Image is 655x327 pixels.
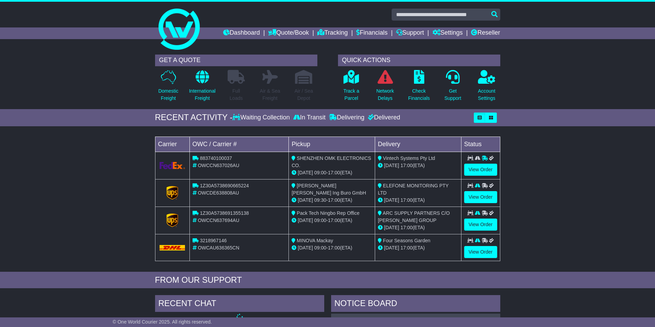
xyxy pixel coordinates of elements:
span: 1Z30A5738691355138 [200,210,249,216]
a: Financials [356,27,387,39]
span: Vintech Systems Pty Ltd [383,155,435,161]
p: Account Settings [478,87,495,102]
div: - (ETA) [292,217,372,224]
span: Four Seasons Garden [383,238,430,243]
span: 17:00 [401,245,413,250]
a: Track aParcel [343,70,360,106]
span: [DATE] [298,245,313,250]
a: GetSupport [444,70,461,106]
span: OWCDE638808AU [198,190,239,196]
a: CheckFinancials [408,70,430,106]
p: Track a Parcel [343,87,359,102]
span: [DATE] [384,197,399,203]
div: Delivered [366,114,400,121]
div: In Transit [292,114,327,121]
p: Network Delays [376,87,394,102]
span: 17:00 [328,197,340,203]
img: GetCarrierServiceLogo [160,162,185,169]
span: 09:00 [314,245,326,250]
img: GetCarrierServiceLogo [166,186,178,200]
p: Air / Sea Depot [295,87,313,102]
span: OWCAU636365CN [198,245,239,250]
div: (ETA) [378,162,458,169]
span: [DATE] [298,218,313,223]
a: DomesticFreight [158,70,178,106]
a: Dashboard [223,27,260,39]
a: AccountSettings [478,70,496,106]
p: Check Financials [408,87,430,102]
p: Full Loads [228,87,245,102]
td: Delivery [375,137,461,152]
p: Domestic Freight [158,87,178,102]
div: RECENT ACTIVITY - [155,113,233,122]
a: Settings [433,27,463,39]
div: Delivering [327,114,366,121]
a: View Order [464,219,497,231]
span: [DATE] [298,197,313,203]
img: GetCarrierServiceLogo [166,213,178,227]
p: Air & Sea Freight [260,87,280,102]
span: 09:30 [314,197,326,203]
span: 17:00 [328,245,340,250]
span: 883740100037 [200,155,232,161]
div: FROM OUR SUPPORT [155,275,500,285]
span: 17:00 [328,170,340,175]
span: SHENZHEN OMK ELECTRONICS CO. [292,155,371,168]
span: [DATE] [384,225,399,230]
p: Get Support [444,87,461,102]
div: NOTICE BOARD [331,295,500,314]
div: (ETA) [378,224,458,231]
div: Waiting Collection [232,114,291,121]
span: MINOVA Mackay [297,238,333,243]
div: GET A QUOTE [155,55,317,66]
td: OWC / Carrier # [189,137,289,152]
a: Reseller [471,27,500,39]
a: View Order [464,246,497,258]
div: (ETA) [378,197,458,204]
a: Support [396,27,424,39]
span: OWCCN637026AU [198,163,239,168]
div: - (ETA) [292,197,372,204]
p: International Freight [189,87,216,102]
span: Pack Tech Ningbo Rep Office [297,210,359,216]
div: RECENT CHAT [155,295,324,314]
td: Status [461,137,500,152]
span: © One World Courier 2025. All rights reserved. [113,319,212,325]
a: NetworkDelays [376,70,394,106]
a: View Order [464,164,497,176]
a: View Order [464,191,497,203]
span: [DATE] [298,170,313,175]
span: 17:00 [401,163,413,168]
div: - (ETA) [292,244,372,252]
span: 17:00 [401,225,413,230]
span: 17:00 [401,197,413,203]
span: OWCCN637694AU [198,218,239,223]
div: - (ETA) [292,169,372,176]
span: 3218967146 [200,238,227,243]
span: ARC SUPPLY PARTNERS C/O [PERSON_NAME] GROUP [378,210,450,223]
a: InternationalFreight [189,70,216,106]
span: 09:00 [314,218,326,223]
span: [DATE] [384,163,399,168]
a: Tracking [317,27,348,39]
div: QUICK ACTIONS [338,55,500,66]
img: DHL.png [160,245,185,250]
a: Quote/Book [268,27,309,39]
div: (ETA) [378,244,458,252]
span: [PERSON_NAME] [PERSON_NAME] Ing Buro GmbH [292,183,366,196]
td: Pickup [289,137,375,152]
span: 09:00 [314,170,326,175]
td: Carrier [155,137,189,152]
span: 17:00 [328,218,340,223]
span: [DATE] [384,245,399,250]
span: ELEFONE MONITORING PTY LTD [378,183,449,196]
span: 1Z30A5738690665224 [200,183,249,188]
